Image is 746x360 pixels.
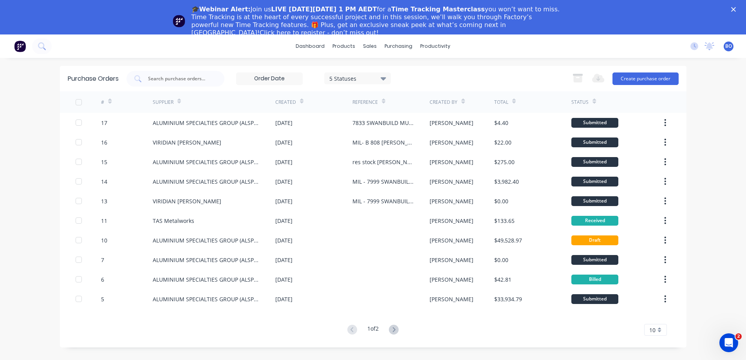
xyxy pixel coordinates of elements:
[494,99,508,106] div: Total
[237,73,302,85] input: Order Date
[571,118,618,128] div: Submitted
[275,119,293,127] div: [DATE]
[43,264,74,270] span: Messages
[494,217,515,225] div: $133.65
[494,295,522,303] div: $33,934.79
[11,264,27,270] span: Home
[571,235,618,245] div: Draft
[191,5,561,37] div: Join us for a you won’t want to miss. Time Tracking is at the heart of every successful project a...
[430,158,473,166] div: [PERSON_NAME]
[14,40,26,52] img: Factory
[44,35,66,43] div: • [DATE]
[75,64,97,72] div: • [DATE]
[430,275,473,284] div: [PERSON_NAME]
[275,177,293,186] div: [DATE]
[275,138,293,147] div: [DATE]
[260,29,379,36] a: Click here to register - don’t miss out!
[571,294,618,304] div: Submitted
[430,295,473,303] div: [PERSON_NAME]
[430,256,473,264] div: [PERSON_NAME]
[101,295,104,303] div: 5
[352,177,414,186] div: MIL - 7999 SWANBUILD [PERSON_NAME]
[153,197,221,205] div: VIRIDIAN [PERSON_NAME]
[101,217,107,225] div: 11
[9,56,25,72] img: Profile image for Cathy
[612,72,679,85] button: Create purchase order
[153,119,260,127] div: ALUMINIUM SPECIALTIES GROUP (ALSPEC)
[101,236,107,244] div: 10
[494,275,511,284] div: $42.81
[329,40,359,52] div: products
[147,75,212,83] input: Search purchase orders...
[649,326,656,334] span: 10
[352,119,414,127] div: 7833 SWANBUILD MURLONG SET E
[571,137,618,147] div: Submitted
[153,256,260,264] div: ALUMINIUM SPECIALTIES GROUP (ALSPEC)
[352,197,414,205] div: MIL - 7999 SWANBUILD [PERSON_NAME]
[494,158,515,166] div: $275.00
[494,236,522,244] div: $49,528.97
[571,255,618,265] div: Submitted
[725,43,732,50] span: BO
[191,5,251,13] b: 🎓Webinar Alert:
[571,177,618,186] div: Submitted
[731,7,739,12] div: Close
[352,99,378,106] div: Reference
[292,40,329,52] a: dashboard
[275,217,293,225] div: [DATE]
[153,177,260,186] div: ALUMINIUM SPECIALTIES GROUP (ALSPEC)
[494,197,508,205] div: $0.00
[101,119,107,127] div: 17
[329,74,385,82] div: 5 Statuses
[416,40,454,52] div: productivity
[90,264,105,270] span: News
[571,196,618,206] div: Submitted
[153,275,260,284] div: ALUMINIUM SPECIALTIES GROUP (ALSPEC)
[391,5,485,13] b: Time Tracking Masterclass
[275,99,296,106] div: Created
[359,40,381,52] div: sales
[735,333,742,340] span: 2
[494,256,508,264] div: $0.00
[117,244,157,276] button: Help
[43,221,114,236] button: Ask a question
[173,15,185,27] img: Profile image for Team
[153,236,260,244] div: ALUMINIUM SPECIALTIES GROUP (ALSPEC)
[430,217,473,225] div: [PERSON_NAME]
[719,333,738,352] iframe: Intercom live chat
[153,99,173,106] div: Supplier
[101,138,107,147] div: 16
[430,99,457,106] div: Created By
[39,244,78,276] button: Messages
[271,5,377,13] b: LIVE [DATE][DATE] 1 PM AEDT
[153,158,260,166] div: ALUMINIUM SPECIALTIES GROUP (ALSPEC)
[494,177,519,186] div: $3,982.40
[352,158,414,166] div: res stock [PERSON_NAME]
[28,64,73,72] div: [PERSON_NAME]
[68,74,119,83] div: Purchase Orders
[101,158,107,166] div: 15
[571,275,618,284] div: Billed
[571,157,618,167] div: Submitted
[58,4,100,17] h1: Messages
[153,217,194,225] div: TAS Metalworks
[381,40,416,52] div: purchasing
[430,177,473,186] div: [PERSON_NAME]
[275,295,293,303] div: [DATE]
[430,197,473,205] div: [PERSON_NAME]
[275,275,293,284] div: [DATE]
[78,244,117,276] button: News
[352,138,414,147] div: MIL- B 808 [PERSON_NAME] SHOWERS
[275,158,293,166] div: [DATE]
[571,216,618,226] div: Received
[28,57,430,63] span: Hey [PERSON_NAME] 👋 Welcome to Factory! Take a look around, and if you have any questions just le...
[275,236,293,244] div: [DATE]
[275,197,293,205] div: [DATE]
[275,256,293,264] div: [DATE]
[367,324,379,336] div: 1 of 2
[9,27,25,43] img: Profile image for Team
[101,275,104,284] div: 6
[494,119,508,127] div: $4.40
[494,138,511,147] div: $22.00
[153,295,260,303] div: ALUMINIUM SPECIALTIES GROUP (ALSPEC)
